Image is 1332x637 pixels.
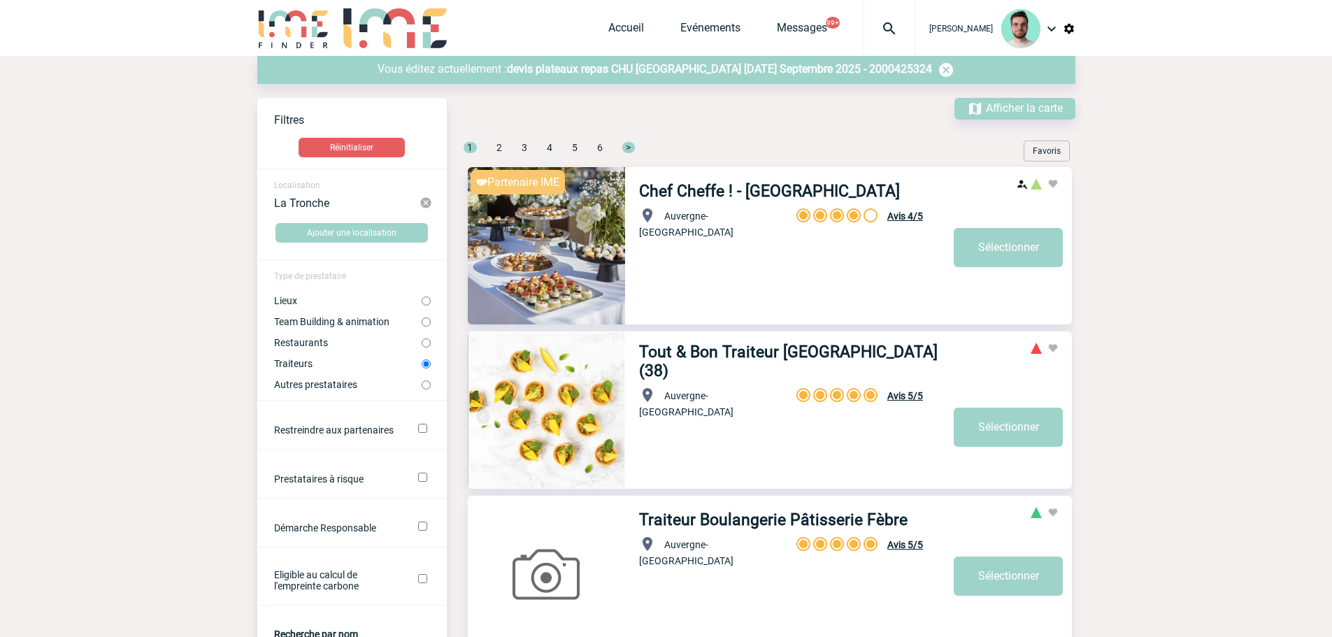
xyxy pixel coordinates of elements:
img: baseline_location_on_white_24dp-b.png [639,207,656,224]
a: Réinitialiser [257,138,447,157]
span: Auvergne-[GEOGRAPHIC_DATA] [639,390,733,417]
span: Afficher la carte [986,101,1063,115]
a: Accueil [608,21,644,41]
label: Démarche Responsable [274,522,399,534]
img: 1.jpg [468,331,625,489]
span: 4 [547,142,552,153]
input: Démarche Responsable [418,522,427,531]
span: Risque faible [1031,178,1042,189]
span: Auvergne-[GEOGRAPHIC_DATA] [639,210,733,238]
label: Traiteurs [274,358,422,369]
button: Ajouter une localisation [275,223,428,243]
img: Ajouter aux favoris [1047,507,1059,518]
span: Vous éditez actuellement : [378,62,507,76]
span: [PERSON_NAME] [929,24,993,34]
a: Evénements [680,21,740,41]
a: Sélectionner [954,228,1063,267]
img: baseline_location_on_white_24dp-b.png [639,387,656,403]
span: 2 [496,142,502,153]
button: 99+ [826,17,840,29]
span: > [622,142,635,153]
label: Autres prestataires [274,379,422,390]
button: Réinitialiser [299,138,405,157]
a: Tout & Bon Traiteur [GEOGRAPHIC_DATA] (38) [639,343,954,380]
a: Sélectionner [954,408,1063,447]
label: Lieux [274,295,422,306]
input: Eligible au calcul de l'empreinte carbone [418,574,427,583]
span: 1 [464,142,477,153]
span: 3 [522,142,527,153]
a: devis plateaux repas CHU [GEOGRAPHIC_DATA] [DATE] Septembre 2025 - 2000425324 [507,62,932,76]
span: Type de prestataire [274,271,346,281]
span: Auvergne-[GEOGRAPHIC_DATA] [639,539,733,566]
img: IME-Finder [257,8,330,48]
a: Sélectionner [954,557,1063,596]
label: Eligible au calcul de l'empreinte carbone [274,569,399,592]
label: Restaurants [274,337,422,348]
img: 1.jpg [468,167,625,324]
span: Avis 5/5 [887,539,923,550]
label: Restreindre aux partenaires [274,424,399,436]
a: Traiteur Boulangerie Pâtisserie Fèbre [639,510,908,529]
span: Localisation [274,180,320,190]
a: Chef Cheffe ! - [GEOGRAPHIC_DATA] [639,182,900,201]
img: Prestataire ayant déjà créé un devis [1017,178,1028,189]
img: 121547-2.png [1001,9,1040,48]
span: 6 [597,142,603,153]
span: Risque très élevé [1031,343,1042,354]
span: 5 [572,142,578,153]
label: Team Building & animation [274,316,422,327]
a: Messages [777,21,827,41]
p: Filtres [274,113,447,127]
img: partnaire IME [476,179,487,186]
label: Prestataires à risque [274,473,399,485]
img: Ajouter aux favoris [1047,178,1059,189]
div: La Tronche [274,196,420,209]
div: Partenaire IME [471,170,565,194]
span: Avis 4/5 [887,210,923,222]
img: baseline_location_on_white_24dp-b.png [639,536,656,552]
div: Favoris [1024,141,1070,162]
img: Ajouter aux favoris [1047,343,1059,354]
span: Avis 5/5 [887,390,923,401]
span: Risque très faible [1031,507,1042,518]
img: cancel-24-px-g.png [420,196,432,209]
div: Filtrer selon vos favoris [1018,141,1075,162]
img: baseline_cancel_white_24dp-blanc.png [938,62,954,78]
